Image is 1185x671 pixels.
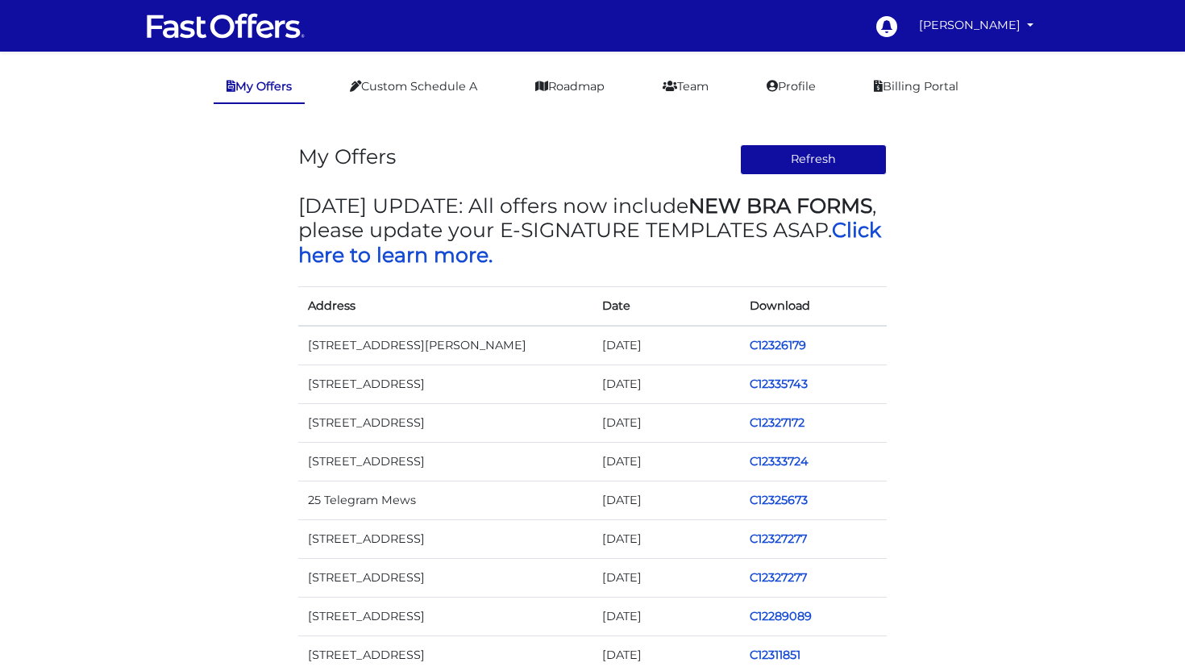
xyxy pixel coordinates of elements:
td: [DATE] [592,442,740,481]
a: C12311851 [750,648,800,662]
th: Address [298,286,592,326]
td: [STREET_ADDRESS] [298,598,592,636]
a: C12333724 [750,454,809,469]
a: C12327277 [750,531,807,546]
td: [STREET_ADDRESS] [298,365,592,403]
td: [DATE] [592,403,740,442]
a: Click here to learn more. [298,218,881,266]
h3: [DATE] UPDATE: All offers now include , please update your E-SIGNATURE TEMPLATES ASAP. [298,194,887,267]
td: [DATE] [592,326,740,365]
strong: NEW BRA FORMS [688,194,872,218]
a: C12326179 [750,338,806,352]
a: Roadmap [522,71,617,102]
th: Download [740,286,888,326]
td: [DATE] [592,559,740,598]
td: [DATE] [592,365,740,403]
td: [STREET_ADDRESS][PERSON_NAME] [298,326,592,365]
td: [STREET_ADDRESS] [298,442,592,481]
td: [DATE] [592,481,740,519]
td: [STREET_ADDRESS] [298,520,592,559]
a: C12327277 [750,570,807,585]
a: Billing Portal [861,71,971,102]
td: [STREET_ADDRESS] [298,559,592,598]
a: C12327172 [750,415,805,430]
a: [PERSON_NAME] [913,10,1040,41]
h3: My Offers [298,144,396,169]
td: [DATE] [592,520,740,559]
a: Team [650,71,721,102]
a: Custom Schedule A [337,71,490,102]
a: C12289089 [750,609,812,623]
a: My Offers [214,71,305,104]
td: [STREET_ADDRESS] [298,403,592,442]
td: 25 Telegram Mews [298,481,592,519]
th: Date [592,286,740,326]
a: C12325673 [750,493,808,507]
a: C12335743 [750,377,808,391]
td: [DATE] [592,598,740,636]
a: Profile [754,71,829,102]
button: Refresh [740,144,888,175]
